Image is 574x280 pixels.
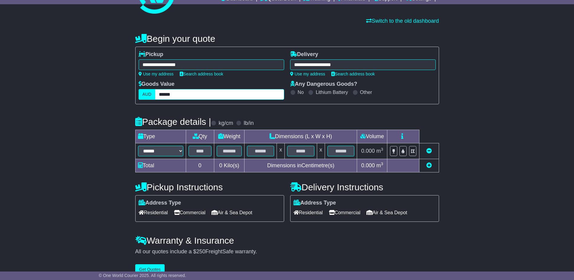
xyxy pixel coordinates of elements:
sup: 3 [381,147,383,152]
span: Residential [139,208,168,217]
sup: 3 [381,162,383,166]
span: Air & Sea Depot [212,208,252,217]
label: Other [360,89,372,95]
td: Volume [357,130,387,143]
label: No [298,89,304,95]
a: Search address book [180,72,223,76]
td: Type [135,130,186,143]
a: Use my address [290,72,325,76]
label: Address Type [139,200,181,206]
span: Commercial [329,208,360,217]
label: Lithium Battery [316,89,348,95]
label: Pickup [139,51,163,58]
a: Switch to the old dashboard [366,18,439,24]
h4: Package details | [135,117,211,127]
td: 0 [186,159,214,172]
span: Air & Sea Depot [366,208,407,217]
label: AUD [139,89,156,100]
label: lb/in [244,120,254,127]
span: © One World Courier 2025. All rights reserved. [99,273,186,278]
h4: Pickup Instructions [135,182,284,192]
a: Remove this item [426,148,432,154]
span: m [376,162,383,168]
h4: Warranty & Insurance [135,235,439,245]
td: x [277,143,285,159]
label: Address Type [294,200,336,206]
a: Search address book [331,72,375,76]
span: 0.000 [361,162,375,168]
td: Dimensions in Centimetre(s) [244,159,357,172]
h4: Delivery Instructions [290,182,439,192]
td: Dimensions (L x W x H) [244,130,357,143]
td: Qty [186,130,214,143]
button: Get Quotes [135,264,165,275]
span: 0 [219,162,222,168]
span: 250 [196,248,205,255]
a: Use my address [139,72,174,76]
span: Commercial [174,208,205,217]
label: kg/cm [218,120,233,127]
h4: Begin your quote [135,34,439,44]
label: Delivery [290,51,318,58]
div: All our quotes include a $ FreightSafe warranty. [135,248,439,255]
td: Total [135,159,186,172]
span: 0.000 [361,148,375,154]
td: x [317,143,325,159]
span: Residential [294,208,323,217]
span: m [376,148,383,154]
a: Add new item [426,162,432,168]
td: Weight [214,130,244,143]
label: Any Dangerous Goods? [290,81,357,88]
td: Kilo(s) [214,159,244,172]
label: Goods Value [139,81,175,88]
